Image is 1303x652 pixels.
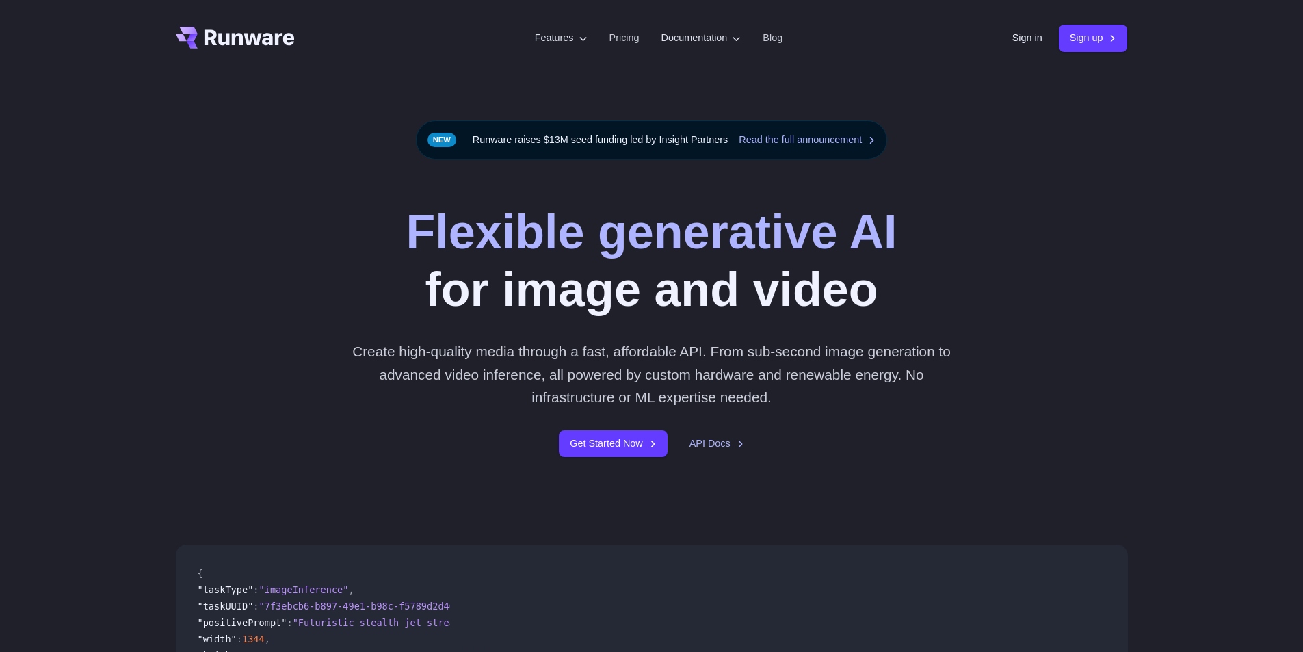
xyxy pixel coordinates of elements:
p: Create high-quality media through a fast, affordable API. From sub-second image generation to adv... [347,340,956,408]
span: "taskType" [198,584,254,595]
a: API Docs [689,436,744,452]
span: 1344 [242,634,265,644]
span: "width" [198,634,237,644]
span: "imageInference" [259,584,349,595]
a: Read the full announcement [739,132,876,148]
a: Pricing [609,30,640,46]
span: "Futuristic stealth jet streaking through a neon-lit cityscape with glowing purple exhaust" [293,617,802,628]
a: Blog [763,30,782,46]
a: Get Started Now [559,430,667,457]
span: : [287,617,292,628]
span: "7f3ebcb6-b897-49e1-b98c-f5789d2d40d7" [259,601,472,612]
span: , [265,634,270,644]
span: "taskUUID" [198,601,254,612]
a: Sign in [1012,30,1042,46]
h1: for image and video [406,203,897,318]
span: { [198,568,203,579]
span: , [348,584,354,595]
a: Sign up [1059,25,1128,51]
label: Features [535,30,588,46]
div: Runware raises $13M seed funding led by Insight Partners [416,120,888,159]
label: Documentation [661,30,741,46]
strong: Flexible generative AI [406,205,897,259]
span: "positivePrompt" [198,617,287,628]
a: Go to / [176,27,295,49]
span: : [253,601,259,612]
span: : [237,634,242,644]
span: : [253,584,259,595]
